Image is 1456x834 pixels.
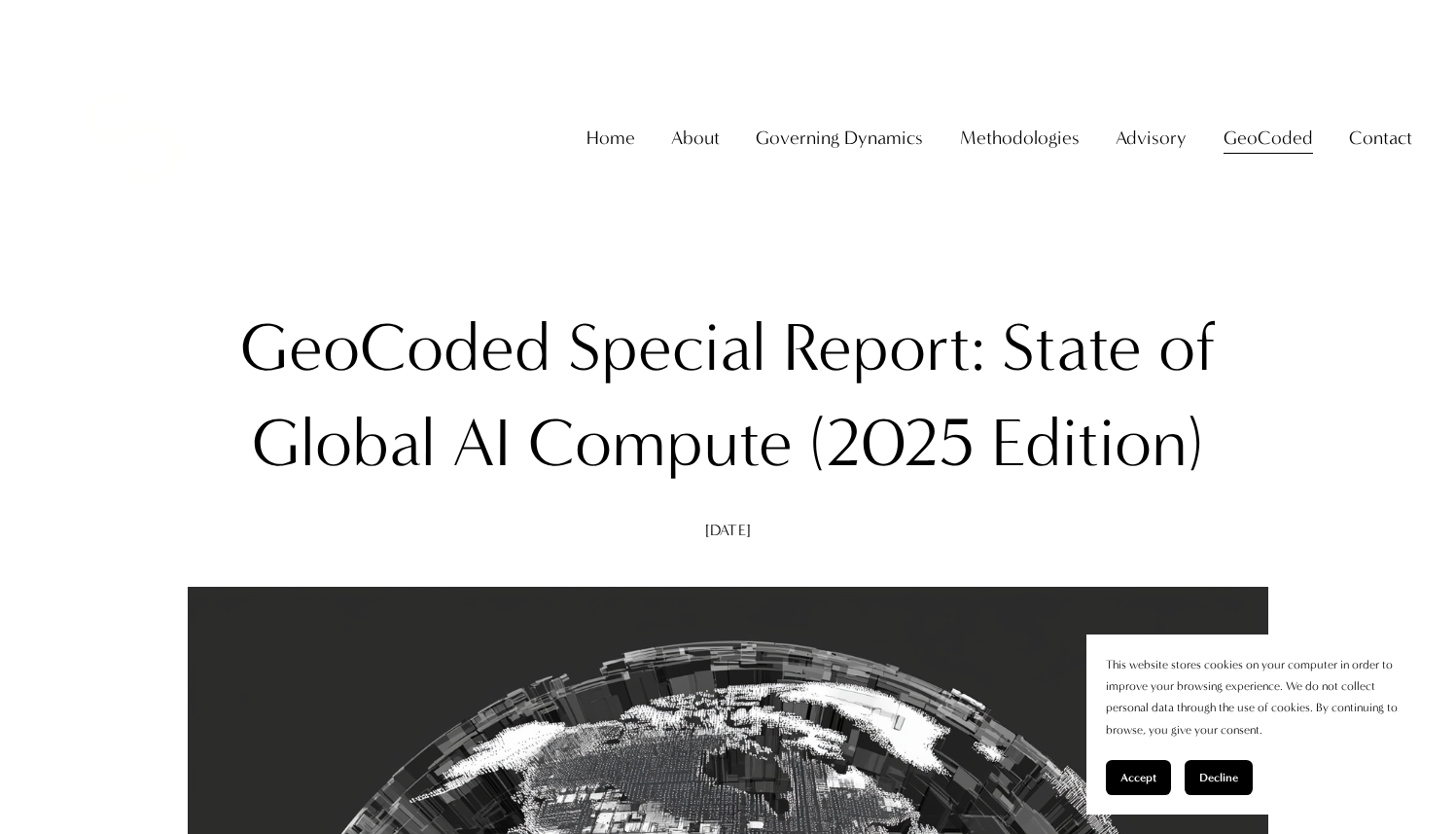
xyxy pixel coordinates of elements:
[44,49,223,228] img: Christopher Sanchez &amp; Co.
[1224,121,1313,155] span: GeoCoded
[1086,635,1437,815] section: Cookie banner
[252,396,436,491] div: Global
[452,396,512,491] div: AI
[705,521,751,539] span: [DATE]
[1116,121,1187,155] span: Advisory
[240,301,551,396] div: GeoCoded
[671,119,720,157] a: folder dropdown
[756,121,923,155] span: Governing Dynamics
[960,121,1080,155] span: Methodologies
[1120,771,1156,784] span: Accept
[809,396,975,491] div: (2025
[1116,119,1187,157] a: folder dropdown
[1106,760,1171,795] button: Accept
[783,301,985,396] div: Report:
[991,396,1203,491] div: Edition)
[1106,654,1417,741] p: This website stores cookies on your computer in order to improve your browsing experience. We do ...
[1349,121,1412,155] span: Contact
[1224,119,1313,157] a: folder dropdown
[1158,301,1216,396] div: of
[1349,119,1412,157] a: folder dropdown
[756,119,923,157] a: folder dropdown
[1199,771,1238,784] span: Decline
[568,301,766,396] div: Special
[586,119,635,157] a: Home
[1185,760,1253,795] button: Decline
[960,119,1080,157] a: folder dropdown
[1002,301,1142,396] div: State
[671,121,720,155] span: About
[528,396,793,491] div: Compute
